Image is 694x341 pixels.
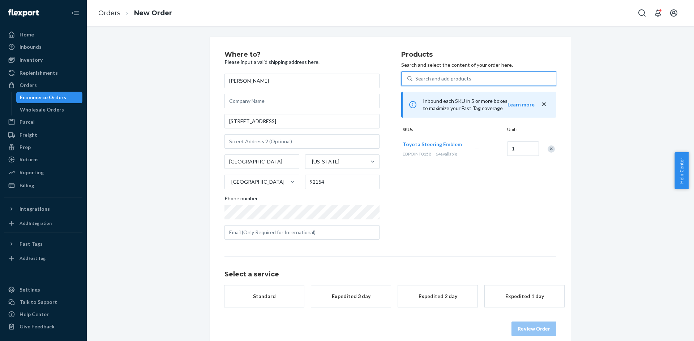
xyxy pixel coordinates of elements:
a: Billing [4,180,82,191]
p: Search and select the content of your order here. [401,61,556,69]
button: Give Feedback [4,321,82,332]
div: Add Integration [20,220,52,226]
a: Help Center [4,309,82,320]
div: Expedited 3 day [322,293,380,300]
div: Search and add products [415,75,471,82]
div: Returns [20,156,39,163]
p: Please input a valid shipping address here. [224,58,380,66]
button: Open notifications [651,6,665,20]
button: close [540,101,548,108]
div: Reporting [20,169,44,176]
input: Email (Only Required for International) [224,225,380,240]
div: Integrations [20,205,50,213]
img: Flexport logo [8,9,39,17]
button: Close Navigation [68,6,82,20]
a: Freight [4,129,82,141]
a: Ecommerce Orders [16,92,83,103]
input: Street Address [224,114,380,128]
h2: Where to? [224,51,380,58]
ol: breadcrumbs [93,3,178,24]
div: Settings [20,286,40,293]
button: Integrations [4,203,82,215]
a: Settings [4,284,82,296]
div: Replenishments [20,69,58,76]
input: [US_STATE] [311,158,312,165]
div: Ecommerce Orders [20,94,66,101]
a: Prep [4,141,82,153]
a: Talk to Support [4,296,82,308]
input: Quantity [507,141,539,156]
div: Home [20,31,34,38]
input: First & Last Name [224,74,380,88]
span: — [475,145,479,152]
button: Expedited 2 day [398,285,477,307]
div: Expedited 1 day [496,293,553,300]
a: Inventory [4,54,82,66]
input: City [224,154,299,169]
button: Open account menu [667,6,681,20]
a: Add Fast Tag [4,253,82,264]
button: Learn more [507,101,535,108]
div: Talk to Support [20,298,57,306]
input: ZIP Code [305,175,380,189]
div: Remove Item [548,145,555,153]
button: Expedited 3 day [311,285,391,307]
button: Review Order [511,322,556,336]
div: Prep [20,144,31,151]
h2: Products [401,51,556,58]
a: Reporting [4,167,82,178]
span: 64 available [436,151,457,157]
div: Inbound each SKU in 5 or more boxes to maximize your Fast Tag coverage [401,92,556,118]
a: Orders [4,79,82,91]
div: SKUs [401,126,506,134]
div: Help Center [20,311,49,318]
div: Parcel [20,118,35,126]
a: Orders [98,9,120,17]
span: EBPOINT0158 [403,151,431,157]
div: [GEOGRAPHIC_DATA] [231,178,284,185]
a: Parcel [4,116,82,128]
button: Fast Tags [4,238,82,250]
div: Orders [20,82,37,89]
div: Standard [235,293,293,300]
a: Returns [4,154,82,165]
button: Expedited 1 day [485,285,564,307]
div: Wholesale Orders [20,106,64,113]
button: Help Center [674,152,689,189]
input: Street Address 2 (Optional) [224,134,380,149]
a: Home [4,29,82,40]
button: Toyota Steering Emblem [403,141,462,148]
div: Inventory [20,56,43,64]
a: New Order [134,9,172,17]
div: Add Fast Tag [20,255,46,261]
a: Wholesale Orders [16,104,83,115]
div: Units [506,126,538,134]
div: Expedited 2 day [409,293,467,300]
a: Inbounds [4,41,82,53]
div: Inbounds [20,43,42,51]
a: Replenishments [4,67,82,79]
div: Give Feedback [20,323,55,330]
h1: Select a service [224,271,556,278]
input: Company Name [224,94,380,108]
div: Billing [20,182,34,189]
div: Fast Tags [20,240,43,248]
span: Toyota Steering Emblem [403,141,462,147]
button: Standard [224,285,304,307]
div: [US_STATE] [312,158,339,165]
div: Freight [20,131,37,139]
button: Open Search Box [635,6,649,20]
a: Add Integration [4,218,82,229]
span: Phone number [224,195,258,205]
